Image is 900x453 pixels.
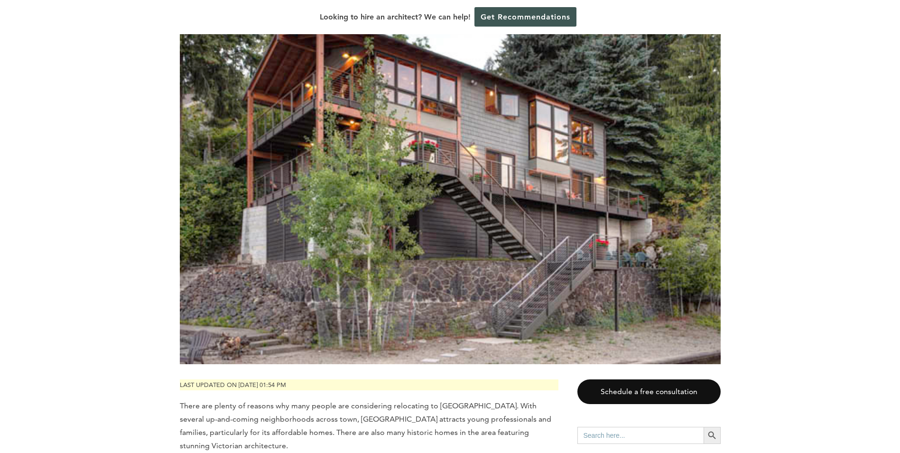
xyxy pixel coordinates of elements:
p: Last updated on [DATE] 01:54 pm [180,379,558,390]
a: Get Recommendations [474,7,576,27]
a: Schedule a free consultation [577,379,721,405]
iframe: Drift Widget Chat Controller [718,385,889,442]
svg: Search [707,430,717,441]
input: Search here... [577,427,704,444]
span: There are plenty of reasons why many people are considering relocating to [GEOGRAPHIC_DATA]. With... [180,401,551,450]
